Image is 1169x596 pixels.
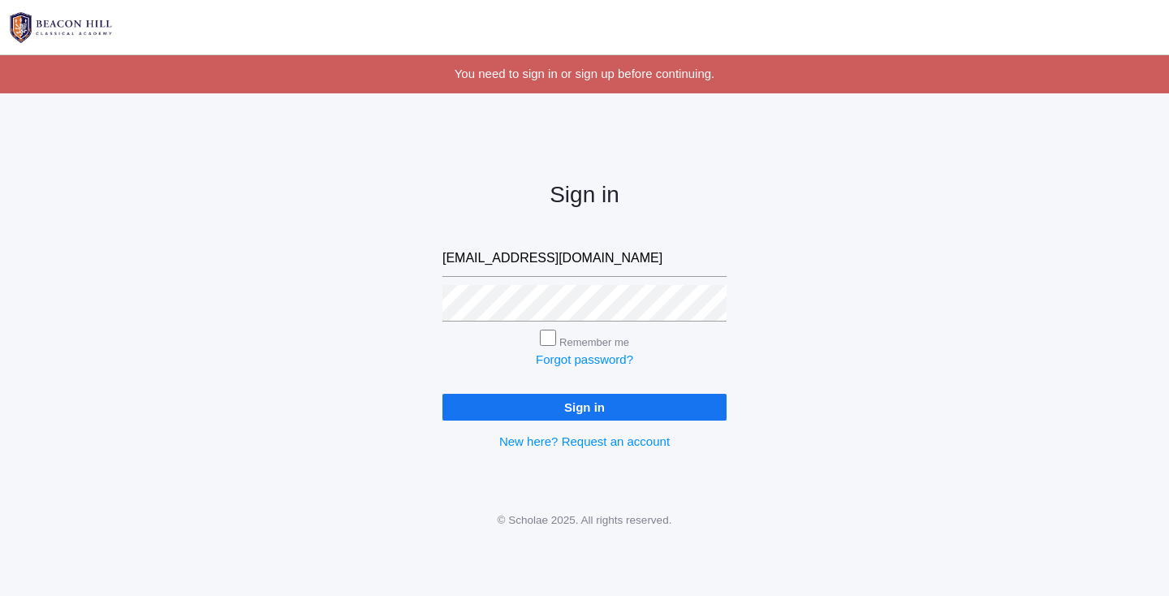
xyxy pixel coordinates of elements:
[442,183,727,208] h2: Sign in
[559,336,629,348] label: Remember me
[499,434,670,448] a: New here? Request an account
[442,240,727,277] input: Email address
[536,352,633,366] a: Forgot password?
[442,394,727,421] input: Sign in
